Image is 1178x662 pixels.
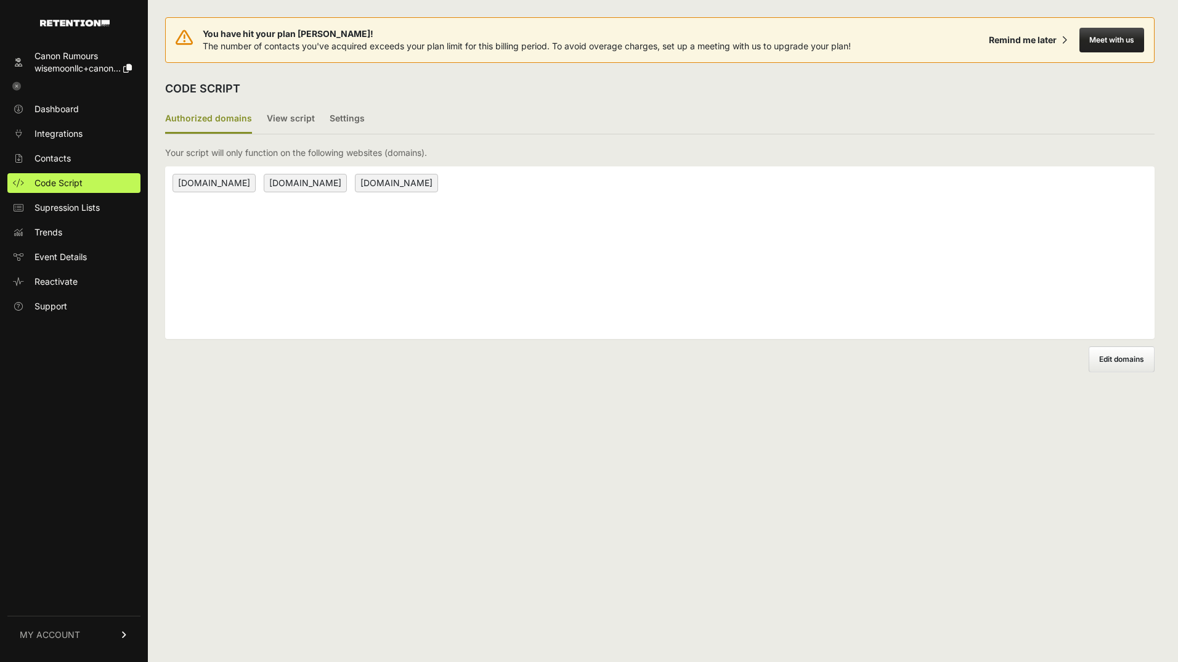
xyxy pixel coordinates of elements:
[35,103,79,115] span: Dashboard
[35,63,121,73] span: wisemoonllc+canon...
[165,105,252,134] label: Authorized domains
[165,147,427,159] p: Your script will only function on the following websites (domains).
[7,223,140,242] a: Trends
[267,105,315,134] label: View script
[35,202,100,214] span: Supression Lists
[7,173,140,193] a: Code Script
[35,128,83,140] span: Integrations
[35,276,78,288] span: Reactivate
[7,124,140,144] a: Integrations
[35,226,62,239] span: Trends
[7,616,140,653] a: MY ACCOUNT
[40,20,110,27] img: Retention.com
[984,29,1072,51] button: Remind me later
[355,174,438,192] span: [DOMAIN_NAME]
[264,174,347,192] span: [DOMAIN_NAME]
[165,80,240,97] h2: CODE SCRIPT
[7,198,140,218] a: Supression Lists
[173,174,256,192] span: [DOMAIN_NAME]
[7,149,140,168] a: Contacts
[203,28,851,40] span: You have hit your plan [PERSON_NAME]!
[1079,28,1144,52] button: Meet with us
[35,300,67,313] span: Support
[35,251,87,263] span: Event Details
[7,247,140,267] a: Event Details
[35,50,132,62] div: Canon Rumours
[7,46,140,78] a: Canon Rumours wisemoonllc+canon...
[20,629,80,641] span: MY ACCOUNT
[989,34,1057,46] div: Remind me later
[7,296,140,316] a: Support
[35,177,83,189] span: Code Script
[203,41,851,51] span: The number of contacts you've acquired exceeds your plan limit for this billing period. To avoid ...
[7,99,140,119] a: Dashboard
[35,152,71,165] span: Contacts
[1099,354,1144,364] span: Edit domains
[330,105,365,134] label: Settings
[7,272,140,292] a: Reactivate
